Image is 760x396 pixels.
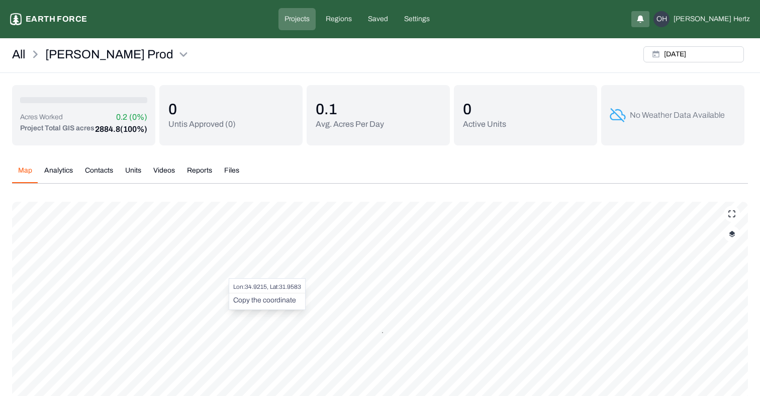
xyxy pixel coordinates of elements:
img: layerIcon [729,230,735,237]
img: earthforce-logo-white-uG4MPadI.svg [10,13,22,25]
button: Analytics [38,166,79,183]
p: Saved [368,14,388,24]
p: No Weather Data Available [630,109,725,121]
button: 3 [382,332,383,333]
a: Projects [278,8,316,30]
a: Settings [398,8,436,30]
p: (0%) [129,111,147,123]
button: Map [12,166,38,183]
button: Videos [147,166,181,183]
button: Files [218,166,245,183]
a: Regions [320,8,358,30]
p: Regions [326,14,352,24]
button: Contacts [79,166,119,183]
button: OH[PERSON_NAME]Hertz [653,11,750,27]
p: Acres Worked [20,112,63,122]
p: Projects [284,14,310,24]
button: Copy the coordinate [233,295,296,305]
div: Lon: 34.9215 , Lat: 31.9583 [233,283,301,291]
p: Avg. Acres Per Day [316,118,384,130]
p: Project Total GIS acres [20,123,94,135]
p: 0.2 [116,111,127,123]
p: 0.1 [316,100,384,118]
p: Earth force [26,13,87,25]
p: Active Units [463,118,506,130]
p: [PERSON_NAME] Prod [45,46,173,62]
p: Settings [404,14,430,24]
button: Units [119,166,147,183]
a: All [12,46,25,62]
a: Saved [362,8,394,30]
span: Hertz [733,14,750,24]
p: Untis Approved ( 0 ) [168,118,236,130]
span: [PERSON_NAME] [674,14,731,24]
p: 2884.8 (100%) [95,123,147,135]
button: Reports [181,166,218,183]
p: 0 [168,100,236,118]
div: OH [653,11,670,27]
p: 0 [463,100,506,118]
button: [DATE] [643,46,744,62]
